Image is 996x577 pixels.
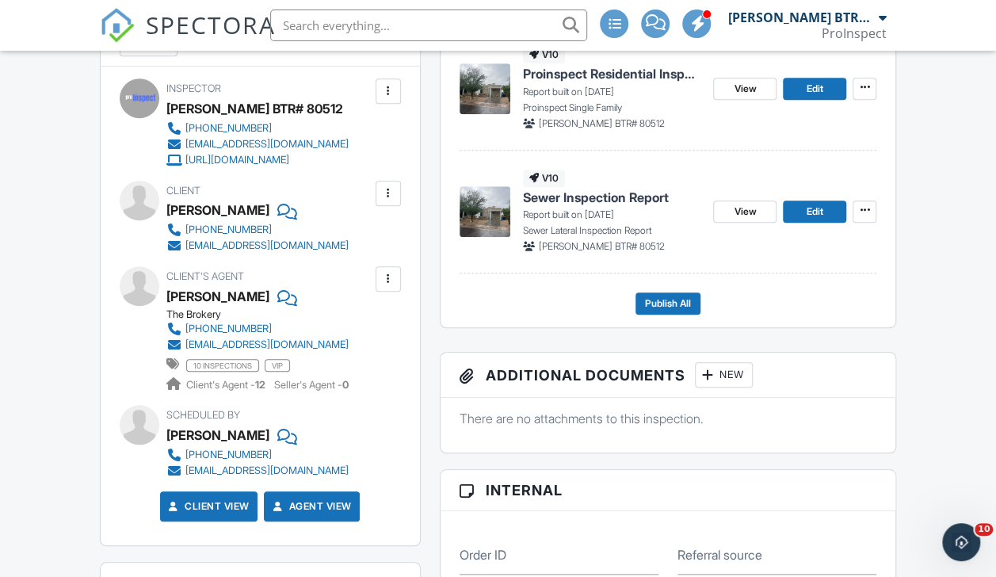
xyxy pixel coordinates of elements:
[166,152,349,168] a: [URL][DOMAIN_NAME]
[166,82,221,94] span: Inspector
[274,379,349,391] span: Seller's Agent -
[441,470,896,511] h3: Internal
[166,120,349,136] a: [PHONE_NUMBER]
[265,359,290,372] span: vip
[975,523,993,536] span: 10
[166,463,349,479] a: [EMAIL_ADDRESS][DOMAIN_NAME]
[166,97,343,120] div: [PERSON_NAME] BTR# 80512
[255,379,265,391] strong: 12
[166,409,240,421] span: Scheduled By
[166,198,269,222] div: [PERSON_NAME]
[166,285,269,308] div: [PERSON_NAME]
[185,154,289,166] div: [URL][DOMAIN_NAME]
[166,423,269,447] div: [PERSON_NAME]
[441,353,896,398] h3: Additional Documents
[185,224,272,236] div: [PHONE_NUMBER]
[460,546,506,564] label: Order ID
[695,362,753,388] div: New
[942,523,980,561] iframe: Intercom live chat
[166,321,349,337] a: [PHONE_NUMBER]
[185,323,272,335] div: [PHONE_NUMBER]
[166,136,349,152] a: [EMAIL_ADDRESS][DOMAIN_NAME]
[166,308,361,321] div: The Brokery
[342,379,349,391] strong: 0
[677,546,762,564] label: Referral source
[166,447,349,463] a: [PHONE_NUMBER]
[185,338,349,351] div: [EMAIL_ADDRESS][DOMAIN_NAME]
[821,25,886,41] div: ProInspect
[186,359,259,372] span: 10 inspections
[166,185,200,197] span: Client
[727,10,874,25] div: [PERSON_NAME] BTR# 80512
[100,8,135,43] img: The Best Home Inspection Software - Spectora
[185,239,349,252] div: [EMAIL_ADDRESS][DOMAIN_NAME]
[185,464,349,477] div: [EMAIL_ADDRESS][DOMAIN_NAME]
[185,138,349,151] div: [EMAIL_ADDRESS][DOMAIN_NAME]
[166,238,349,254] a: [EMAIL_ADDRESS][DOMAIN_NAME]
[166,270,244,282] span: Client's Agent
[166,499,250,514] a: Client View
[146,8,276,41] span: SPECTORA
[460,410,877,427] p: There are no attachments to this inspection.
[100,21,276,55] a: SPECTORA
[186,379,268,391] span: Client's Agent -
[270,10,587,41] input: Search everything...
[185,449,272,461] div: [PHONE_NUMBER]
[185,122,272,135] div: [PHONE_NUMBER]
[269,499,351,514] a: Agent View
[166,222,349,238] a: [PHONE_NUMBER]
[166,337,349,353] a: [EMAIL_ADDRESS][DOMAIN_NAME]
